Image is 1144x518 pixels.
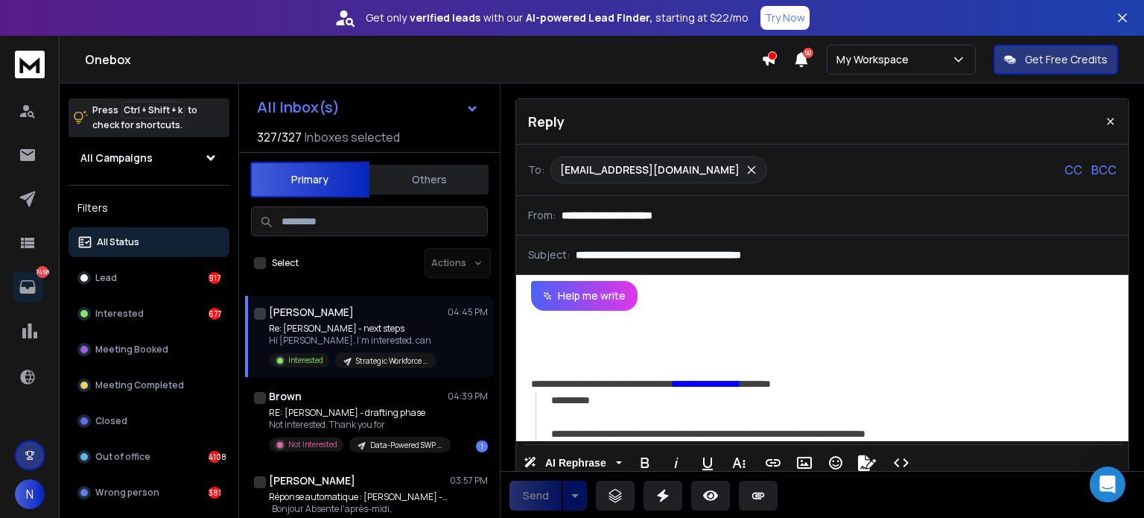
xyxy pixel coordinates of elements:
strong: verified leads [410,10,480,25]
div: 4108 [209,451,220,463]
button: Wrong person381 [69,478,229,508]
p: Wrong person [95,487,159,499]
h1: Brown [269,389,302,404]
p: Subject: [528,247,570,262]
p: Interested [95,308,144,320]
span: Ctrl + Shift + k [121,101,185,119]
button: Meeting Booked [69,335,229,364]
p: Get only with our starting at $22/mo [366,10,749,25]
p: Try Now [765,10,805,25]
button: Underline (Ctrl+U) [693,448,722,478]
p: Reply [528,111,565,132]
p: Closed [95,415,127,427]
p: My Workspace [836,52,915,67]
p: To: [528,162,544,177]
span: 50 [803,48,813,58]
button: Primary [250,162,369,198]
h1: All Campaigns [80,151,153,165]
p: 04:45 PM [448,306,488,318]
button: All Status [69,227,229,257]
p: Strategic Workforce Planning - Learnova [356,356,428,367]
div: 381 [209,487,220,499]
button: Insert Link (Ctrl+K) [759,448,787,478]
button: Closed [69,406,229,436]
h1: [PERSON_NAME] [269,305,354,320]
p: Meeting Booked [95,344,168,356]
h1: All Inbox(s) [257,100,340,115]
span: 327 / 327 [257,128,302,146]
h1: Onebox [85,51,761,69]
button: N [15,479,45,509]
p: Bonjour Absente l'après-midi, [269,503,448,515]
button: Emoticons [822,448,850,478]
div: 677 [209,308,220,320]
button: AI Rephrase [521,448,625,478]
button: All Campaigns [69,143,229,173]
button: Try Now [760,6,810,30]
p: All Status [97,236,139,248]
button: Lead917 [69,263,229,293]
span: AI Rephrase [542,457,609,470]
h3: Inboxes selected [305,128,400,146]
label: Select [272,257,299,269]
button: Signature [853,448,881,478]
button: Interested677 [69,299,229,329]
h1: [PERSON_NAME] [269,473,355,488]
div: 1 [476,440,488,452]
p: Meeting Completed [95,379,184,391]
button: Help me write [531,281,638,311]
p: 7458 [36,266,48,278]
div: Open Intercom Messenger [1090,467,1125,502]
p: Press to check for shortcuts. [92,103,197,133]
p: Lead [95,272,117,284]
p: Hi [PERSON_NAME], I'm interested, can [269,335,436,347]
button: More Text [725,448,753,478]
button: Bold (Ctrl+B) [631,448,659,478]
button: Get Free Credits [994,45,1118,75]
img: logo [15,51,45,78]
a: 7458 [13,272,42,302]
button: Others [369,163,489,196]
p: Réponse automatique : [PERSON_NAME] - gap [269,491,448,503]
button: Italic (Ctrl+I) [662,448,690,478]
div: 917 [209,272,220,284]
button: Out of office4108 [69,442,229,472]
h3: Filters [69,198,229,218]
button: All Inbox(s) [245,92,491,122]
p: Re: [PERSON_NAME] - next steps [269,323,436,335]
p: RE: [PERSON_NAME] - drafting phase [269,407,448,419]
button: Meeting Completed [69,370,229,400]
button: Code View [887,448,915,478]
p: Get Free Credits [1025,52,1108,67]
p: Interested [288,355,323,366]
p: CC [1064,161,1082,179]
p: 03:57 PM [450,475,488,487]
p: [EMAIL_ADDRESS][DOMAIN_NAME] [560,162,740,177]
button: Insert Image (Ctrl+P) [790,448,819,478]
p: Out of office [95,451,150,463]
p: BCC [1091,161,1116,179]
p: Not Interested [288,439,337,450]
strong: AI-powered Lead Finder, [526,10,652,25]
p: 04:39 PM [448,391,488,402]
p: Not interested. Thank you for [269,419,448,431]
p: Data-Powered SWP (Learnova - Dedicated Server) [370,440,442,451]
p: From: [528,208,556,223]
